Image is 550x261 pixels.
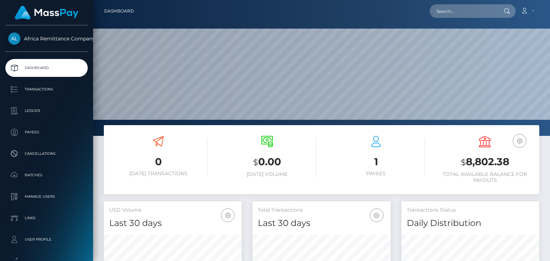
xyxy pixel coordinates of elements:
[5,145,88,163] a: Cancellations
[436,155,534,169] h3: 8,802.38
[5,231,88,248] a: User Profile
[218,155,316,169] h3: 0.00
[258,207,385,214] h5: Total Transactions
[253,157,258,167] small: $
[327,155,425,169] h3: 1
[407,217,534,230] h4: Daily Distribution
[8,234,85,245] p: User Profile
[8,84,85,95] p: Transactions
[5,102,88,120] a: Ledger
[5,80,88,98] a: Transactions
[8,63,85,73] p: Dashboard
[258,217,385,230] h4: Last 30 days
[104,4,134,19] a: Dashboard
[5,123,88,141] a: Payees
[430,4,497,18] input: Search...
[8,105,85,116] p: Ledger
[5,35,88,42] span: Africa Remittance Company LLC
[8,127,85,138] p: Payees
[8,191,85,202] p: Manage Users
[109,155,207,169] h3: 0
[5,188,88,206] a: Manage Users
[109,217,236,230] h4: Last 30 days
[8,148,85,159] p: Cancellations
[436,171,534,183] h6: Total Available Balance for Payouts
[461,157,466,167] small: $
[109,207,236,214] h5: USD Volume
[8,213,85,223] p: Links
[407,207,534,214] h5: Transactions Status
[5,59,88,77] a: Dashboard
[8,170,85,181] p: Batches
[15,6,78,20] img: MassPay Logo
[5,209,88,227] a: Links
[218,171,316,177] h6: [DATE] Volume
[8,33,20,45] img: Africa Remittance Company LLC
[109,171,207,177] h6: [DATE] Transactions
[5,166,88,184] a: Batches
[327,171,425,177] h6: Payees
